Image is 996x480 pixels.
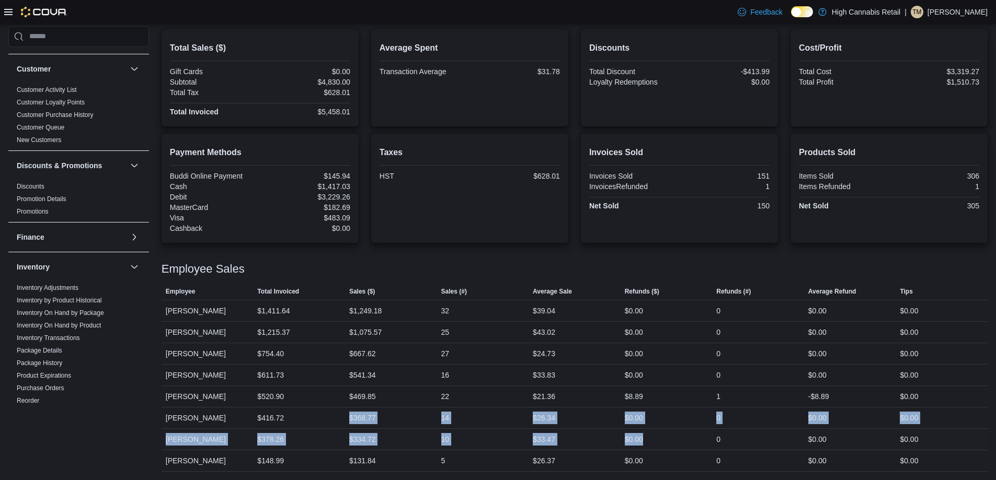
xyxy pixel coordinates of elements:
div: $31.78 [472,67,560,76]
span: TM [912,6,921,18]
div: $26.37 [533,454,555,467]
div: $3,319.27 [891,67,979,76]
span: Customer Activity List [17,86,77,94]
h3: Inventory [17,262,50,272]
div: [PERSON_NAME] [162,407,254,428]
div: $0.00 [808,347,827,360]
div: 1 [891,182,979,191]
a: Promotions [17,208,49,215]
div: 305 [891,202,979,210]
div: 0 [716,369,720,381]
div: $628.01 [262,88,350,97]
div: $0.00 [900,412,918,424]
div: $0.00 [625,454,643,467]
div: 0 [716,433,720,446]
div: $0.00 [900,326,918,338]
a: Reorder [17,397,39,404]
div: $520.90 [257,390,284,403]
h2: Invoices Sold [589,146,770,159]
div: $0.00 [808,305,827,317]
span: Promotion Details [17,195,66,203]
div: $611.73 [257,369,284,381]
span: Package Details [17,346,62,355]
div: $0.00 [900,454,918,467]
div: $0.00 [900,369,918,381]
p: | [905,6,907,18]
div: 10 [441,433,450,446]
div: Gift Cards [170,67,258,76]
div: $1,075.57 [349,326,382,338]
div: 32 [441,305,450,317]
input: Dark Mode [791,6,813,17]
a: Package Details [17,347,62,354]
div: HST [380,172,468,180]
span: Employee [166,287,196,296]
a: Feedback [734,2,786,22]
div: 0 [716,454,720,467]
div: 1 [681,182,770,191]
div: Inventory [8,282,149,424]
div: [PERSON_NAME] [162,322,254,343]
div: $39.04 [533,305,555,317]
div: $3,229.26 [262,193,350,201]
button: Finance [17,232,126,242]
div: Cashback [170,224,258,232]
p: [PERSON_NAME] [928,6,988,18]
div: 0 [716,347,720,360]
div: [PERSON_NAME] [162,450,254,471]
div: $0.00 [900,305,918,317]
span: Customer Loyalty Points [17,98,85,107]
div: [PERSON_NAME] [162,429,254,450]
div: $0.00 [808,369,827,381]
div: $0.00 [808,412,827,424]
div: Visa [170,214,258,222]
span: Inventory Transactions [17,334,80,342]
div: $667.62 [349,347,376,360]
div: $483.09 [262,214,350,222]
a: Inventory by Product Historical [17,297,102,304]
a: Discounts [17,183,44,190]
div: Tonisha Misuraca [911,6,923,18]
a: Product Expirations [17,372,71,379]
div: Total Tax [170,88,258,97]
div: Buddi Online Payment [170,172,258,180]
div: 25 [441,326,450,338]
h2: Taxes [380,146,560,159]
div: 0 [716,412,720,424]
div: $1,411.64 [257,305,290,317]
div: $368.77 [349,412,376,424]
a: Inventory On Hand by Package [17,309,104,317]
span: Discounts [17,182,44,191]
span: Promotions [17,207,49,216]
span: Refunds ($) [625,287,659,296]
div: 150 [681,202,770,210]
span: Product Expirations [17,371,71,380]
div: $0.00 [900,390,918,403]
div: $541.34 [349,369,376,381]
a: New Customers [17,136,61,144]
div: $469.85 [349,390,376,403]
div: [PERSON_NAME] [162,365,254,385]
a: Customer Purchase History [17,111,94,119]
div: $0.00 [625,412,643,424]
a: Customer Loyalty Points [17,99,85,106]
div: $628.01 [472,172,560,180]
div: $0.00 [625,305,643,317]
div: $0.00 [808,326,827,338]
div: Total Discount [589,67,678,76]
div: $334.72 [349,433,376,446]
span: Inventory On Hand by Product [17,321,101,330]
div: $33.83 [533,369,555,381]
div: $1,417.03 [262,182,350,191]
h3: Employee Sales [162,263,245,275]
div: $21.36 [533,390,555,403]
div: Items Sold [799,172,887,180]
span: Average Sale [533,287,572,296]
div: MasterCard [170,203,258,212]
span: Package History [17,359,62,367]
strong: Total Invoiced [170,108,219,116]
div: $416.72 [257,412,284,424]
